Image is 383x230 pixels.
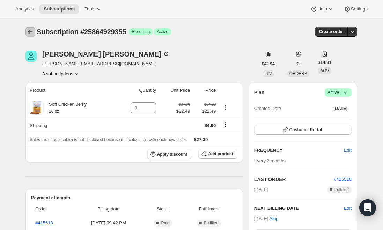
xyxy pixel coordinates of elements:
div: Open Intercom Messenger [359,199,376,216]
span: Apply discount [157,151,187,157]
span: 3 [297,61,300,67]
span: Fulfilled [334,187,349,193]
small: $24.99 [178,102,190,106]
span: Add product [208,151,233,157]
button: #415518 [334,176,352,183]
button: Product actions [42,70,80,77]
button: Apply discount [147,149,192,159]
div: [PERSON_NAME] [PERSON_NAME] [42,51,170,58]
span: Fulfillment [185,206,233,213]
span: Customer Portal [289,127,322,133]
span: $22.49 [194,108,216,115]
span: [DATE] [333,106,347,111]
span: Skip [270,215,278,222]
span: [PERSON_NAME][EMAIL_ADDRESS][DOMAIN_NAME] [42,60,170,67]
span: Subscriptions [44,6,75,12]
span: Active [327,89,349,96]
small: 16 oz [49,109,59,114]
span: $22.49 [176,108,190,115]
button: Customer Portal [254,125,352,135]
span: [DATE] · 09:42 PM [76,220,141,227]
th: Product [25,83,116,98]
button: 3 [293,59,304,69]
span: LTV [265,71,272,76]
span: Madeline DAmelio [25,51,37,62]
span: AOV [320,68,329,73]
span: Created Date [254,105,281,112]
span: [DATE] · [254,216,279,221]
small: $24.99 [204,102,216,106]
span: Status [146,206,181,213]
span: Sales tax (if applicable) is not displayed because it is calculated with each new order. [30,137,187,142]
button: Subscriptions [25,27,35,37]
h2: Payment attempts [31,194,237,201]
span: $4.90 [205,123,216,128]
span: Billing date [76,206,141,213]
span: Settings [351,6,368,12]
th: Quantity [116,83,158,98]
button: Edit [340,145,356,156]
span: Subscription #25864929355 [37,28,126,36]
h2: FREQUENCY [254,147,344,154]
button: Skip [265,213,282,224]
span: $42.94 [262,61,275,67]
span: Tools [84,6,95,12]
span: Help [317,6,327,12]
th: Order [31,201,74,217]
h2: Plan [254,89,265,96]
button: Create order [315,27,348,37]
button: Analytics [11,4,38,14]
a: #415518 [35,220,53,225]
button: Shipping actions [220,121,231,128]
span: Recurring [132,29,150,35]
a: #415518 [334,177,352,182]
span: Edit [344,147,352,154]
button: Tools [80,4,106,14]
span: Create order [319,29,344,35]
button: Settings [340,4,372,14]
button: [DATE] [329,104,352,113]
img: product img [30,101,44,115]
span: Fulfilled [204,220,218,226]
span: $27.39 [194,137,208,142]
span: Every 2 months [254,158,286,163]
h2: NEXT BILLING DATE [254,205,344,212]
span: Analytics [15,6,34,12]
span: | [341,90,342,95]
button: Product actions [220,103,231,111]
th: Shipping [25,118,116,133]
button: Subscriptions [39,4,79,14]
span: Active [157,29,168,35]
button: Add product [198,149,237,159]
h2: LAST ORDER [254,176,334,183]
span: Paid [161,220,169,226]
div: Soft Chicken Jerky [44,101,87,115]
span: $14.31 [318,59,332,66]
th: Unit Price [158,83,192,98]
span: ORDERS [289,71,307,76]
th: Price [192,83,218,98]
button: Edit [344,205,352,212]
span: [DATE] [254,186,268,193]
button: $42.94 [258,59,279,69]
button: Help [306,4,338,14]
